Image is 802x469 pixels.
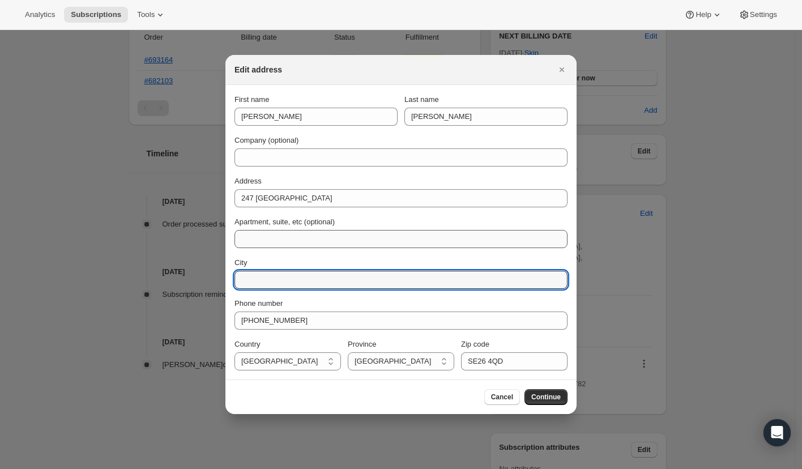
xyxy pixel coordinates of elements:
[234,299,283,308] span: Phone number
[234,218,335,226] span: Apartment, suite, etc (optional)
[137,10,155,19] span: Tools
[234,258,247,267] span: City
[234,340,261,348] span: Country
[130,7,173,23] button: Tools
[461,340,489,348] span: Zip code
[18,7,62,23] button: Analytics
[234,136,298,144] span: Company (optional)
[732,7,784,23] button: Settings
[524,389,568,405] button: Continue
[484,389,520,405] button: Cancel
[554,62,570,78] button: Close
[696,10,711,19] span: Help
[677,7,729,23] button: Help
[234,95,269,104] span: First name
[763,419,791,446] div: Open Intercom Messenger
[348,340,377,348] span: Province
[404,95,439,104] span: Last name
[234,177,262,185] span: Address
[531,393,561,402] span: Continue
[491,393,513,402] span: Cancel
[234,64,282,75] h2: Edit address
[25,10,55,19] span: Analytics
[71,10,121,19] span: Subscriptions
[64,7,128,23] button: Subscriptions
[750,10,777,19] span: Settings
